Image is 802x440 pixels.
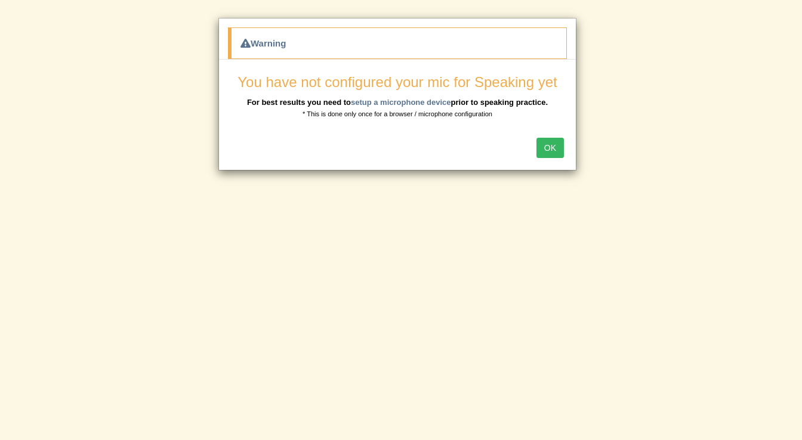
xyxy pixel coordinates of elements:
button: OK [536,138,564,158]
b: For best results you need to prior to speaking practice. [247,98,548,107]
a: setup a microphone device [351,98,451,107]
div: Warning [228,27,567,59]
span: You have not configured your mic for Speaking yet [237,74,557,90]
small: * This is done only once for a browser / microphone configuration [303,110,492,117]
